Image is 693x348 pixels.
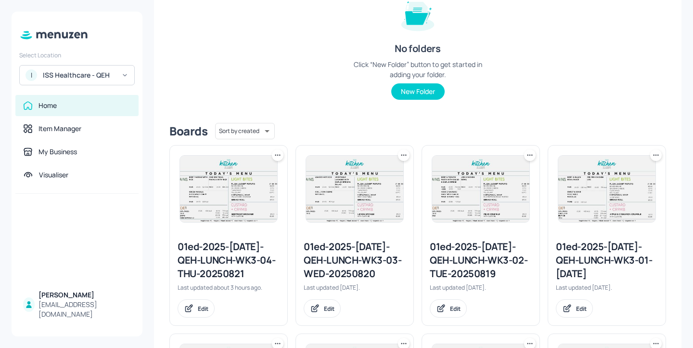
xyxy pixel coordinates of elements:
div: Sort by created [215,121,275,141]
img: 2025-08-21-1755763738762e964r8o0i6s.jpeg [180,156,277,222]
img: 2025-08-18-1755504902522r6bvfgrrwb.jpeg [558,156,655,222]
div: 01ed-2025-[DATE]-QEH-LUNCH-WK3-01-[DATE] [556,240,658,281]
div: Last updated [DATE]. [430,283,532,292]
img: 2025-08-19-175559905045392dvvmnjy87.jpeg [432,156,529,222]
div: Select Location [19,51,135,59]
div: Edit [324,305,334,313]
button: New Folder [391,83,445,100]
div: Last updated about 3 hours ago. [178,283,280,292]
div: No folders [395,42,440,55]
div: [EMAIL_ADDRESS][DOMAIN_NAME] [38,300,131,319]
div: Edit [576,305,587,313]
div: My Business [38,147,77,157]
div: Boards [169,123,207,139]
div: Edit [450,305,461,313]
div: 01ed-2025-[DATE]-QEH-LUNCH-WK3-04-THU-20250821 [178,240,280,281]
img: 2025-08-20-1755681383292ygjmcodds9.jpeg [306,156,403,222]
div: Click “New Folder” button to get started in adding your folder. [346,59,490,80]
div: [PERSON_NAME] [38,290,131,300]
div: Edit [198,305,208,313]
div: 01ed-2025-[DATE]-QEH-LUNCH-WK3-03-WED-20250820 [304,240,406,281]
div: Item Manager [38,124,81,134]
div: Last updated [DATE]. [556,283,658,292]
div: I [26,69,37,81]
div: Home [38,101,57,110]
div: Visualiser [39,170,68,180]
div: 01ed-2025-[DATE]-QEH-LUNCH-WK3-02-TUE-20250819 [430,240,532,281]
div: ISS Healthcare - QEH [43,70,115,80]
div: Last updated [DATE]. [304,283,406,292]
